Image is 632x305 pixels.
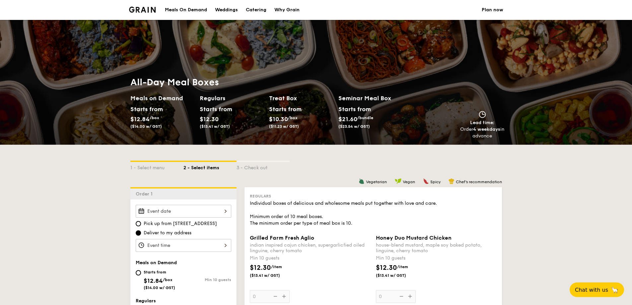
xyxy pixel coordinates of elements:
[129,7,156,13] img: Grain
[250,194,271,198] span: Regulars
[136,298,156,304] span: Regulars
[376,242,497,254] div: house-blend mustard, maple soy baked potato, linguine, cherry tomato
[200,124,230,129] span: ($13.41 w/ GST)
[470,120,495,125] span: Lead time:
[359,178,365,184] img: icon-vegetarian.fe4039eb.svg
[338,115,357,123] span: $21.60
[130,104,160,114] div: Starts from
[144,269,175,275] div: Starts from
[136,191,155,197] span: Order 1
[250,273,295,278] span: ($13.41 w/ GST)
[338,124,370,129] span: ($23.54 w/ GST)
[430,180,441,184] span: Spicy
[338,94,408,103] h2: Seminar Meal Box
[183,277,231,282] div: Min 10 guests
[288,115,298,120] span: /box
[150,115,159,120] span: /box
[250,242,371,254] div: indian inspired cajun chicken, supergarlicfied oiled linguine, cherry tomato
[136,270,141,275] input: Starts from$12.84/box($14.00 w/ GST)Min 10 guests
[269,104,299,114] div: Starts from
[130,162,183,171] div: 1 - Select menu
[269,124,299,129] span: ($11.23 w/ GST)
[357,115,373,120] span: /bundle
[200,94,264,103] h2: Regulars
[144,220,217,227] span: Pick up from [STREET_ADDRESS]
[144,277,163,284] span: $12.84
[423,178,429,184] img: icon-spicy.37a8142b.svg
[200,104,229,114] div: Starts from
[130,115,150,123] span: $12.84
[136,239,231,252] input: Event time
[183,162,237,171] div: 2 - Select items
[456,180,502,184] span: Chef's recommendation
[269,115,288,123] span: $10.30
[376,235,452,241] span: Honey Duo Mustard Chicken
[477,111,487,118] img: icon-clock.2db775ea.svg
[376,264,397,272] span: $12.30
[403,180,415,184] span: Vegan
[460,126,505,139] div: Order in advance
[250,235,314,241] span: Grilled Farm Fresh Aglio
[130,94,194,103] h2: Meals on Demand
[136,230,141,236] input: Deliver to my address
[570,282,624,297] button: Chat with us🦙
[269,94,333,103] h2: Treat Box
[397,265,408,269] span: /item
[376,255,497,262] div: Min 10 guests
[575,287,608,293] span: Chat with us
[237,162,290,171] div: 3 - Check out
[144,230,191,236] span: Deliver to my address
[395,178,401,184] img: icon-vegan.f8ff3823.svg
[130,124,162,129] span: ($14.00 w/ GST)
[250,255,371,262] div: Min 10 guests
[611,286,619,294] span: 🦙
[376,273,421,278] span: ($13.41 w/ GST)
[144,285,175,290] span: ($14.00 w/ GST)
[250,200,497,227] div: Individual boxes of delicious and wholesome meals put together with love and care. Minimum order ...
[366,180,387,184] span: Vegetarian
[449,178,455,184] img: icon-chef-hat.a58ddaea.svg
[130,76,408,88] h1: All-Day Meal Boxes
[338,104,371,114] div: Starts from
[136,221,141,226] input: Pick up from [STREET_ADDRESS]
[136,260,177,266] span: Meals on Demand
[473,126,500,132] strong: 4 weekdays
[200,115,219,123] span: $12.30
[129,7,156,13] a: Logotype
[250,264,271,272] span: $12.30
[136,205,231,218] input: Event date
[271,265,282,269] span: /item
[163,277,173,282] span: /box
